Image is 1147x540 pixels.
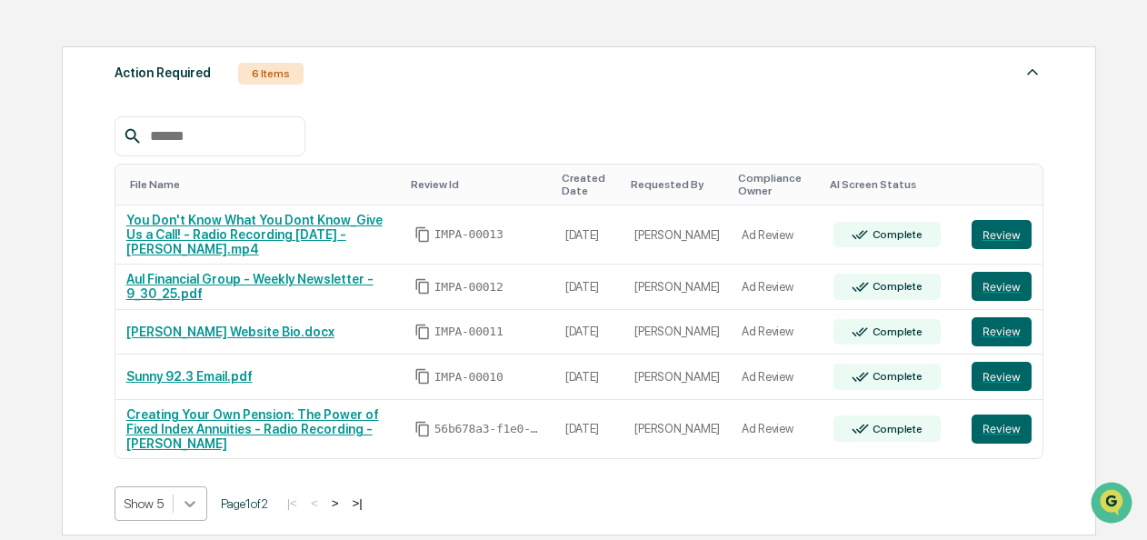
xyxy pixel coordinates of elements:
[238,63,304,85] div: 6 Items
[36,263,115,281] span: Data Lookup
[36,228,117,246] span: Preclearance
[434,227,504,242] span: IMPA-00013
[414,278,431,295] span: Copy Id
[554,265,624,310] td: [DATE]
[126,272,374,301] a: Aul Financial Group - Weekly Newsletter - 9_30_25.pdf
[346,495,367,511] button: >|
[11,221,125,254] a: 🖐️Preclearance
[414,368,431,385] span: Copy Id
[731,400,823,458] td: Ad Review
[554,355,624,400] td: [DATE]
[972,220,1032,249] button: Review
[1022,61,1043,83] img: caret
[631,178,723,191] div: Toggle SortBy
[309,144,331,165] button: Start new chat
[869,228,923,241] div: Complete
[869,423,923,435] div: Complete
[132,230,146,245] div: 🗄️
[126,213,383,256] a: You Don't Know What You Dont Know_Give Us a Call! - Radio Recording [DATE] - [PERSON_NAME].mp4
[18,265,33,279] div: 🔎
[221,496,268,511] span: Page 1 of 2
[282,495,303,511] button: |<
[126,407,379,451] a: Creating Your Own Pension: The Power of Fixed Index Annuities - Radio Recording - [PERSON_NAME]
[731,310,823,355] td: Ad Review
[411,178,547,191] div: Toggle SortBy
[181,307,220,321] span: Pylon
[434,280,504,295] span: IMPA-00012
[869,370,923,383] div: Complete
[623,355,731,400] td: [PERSON_NAME]
[623,310,731,355] td: [PERSON_NAME]
[115,61,211,85] div: Action Required
[623,205,731,265] td: [PERSON_NAME]
[125,221,233,254] a: 🗄️Attestations
[305,495,324,511] button: <
[738,172,815,197] div: Toggle SortBy
[562,172,617,197] div: Toggle SortBy
[150,228,225,246] span: Attestations
[18,37,331,66] p: How can we help?
[623,400,731,458] td: [PERSON_NAME]
[434,325,504,339] span: IMPA-00011
[554,310,624,355] td: [DATE]
[62,138,298,156] div: Start new chat
[128,306,220,321] a: Powered byPylon
[62,156,230,171] div: We're available if you need us!
[326,495,344,511] button: >
[975,178,1035,191] div: Toggle SortBy
[414,421,431,437] span: Copy Id
[130,178,396,191] div: Toggle SortBy
[126,325,334,339] a: [PERSON_NAME] Website Bio.docx
[731,355,823,400] td: Ad Review
[554,205,624,265] td: [DATE]
[623,265,731,310] td: [PERSON_NAME]
[11,255,122,288] a: 🔎Data Lookup
[972,415,1032,444] button: Review
[126,369,253,384] a: Sunny 92.3 Email.pdf
[731,265,823,310] td: Ad Review
[972,317,1032,346] button: Review
[554,400,624,458] td: [DATE]
[972,272,1032,301] button: Review
[434,422,544,436] span: 56b678a3-f1e0-4374-8cfb-36862cc478e0
[972,362,1032,391] button: Review
[18,138,51,171] img: 1746055101610-c473b297-6a78-478c-a979-82029cc54cd1
[830,178,953,191] div: Toggle SortBy
[869,325,923,338] div: Complete
[731,205,823,265] td: Ad Review
[869,280,923,293] div: Complete
[434,370,504,385] span: IMPA-00010
[18,230,33,245] div: 🖐️
[1089,480,1138,529] iframe: Open customer support
[414,226,431,243] span: Copy Id
[414,324,431,340] span: Copy Id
